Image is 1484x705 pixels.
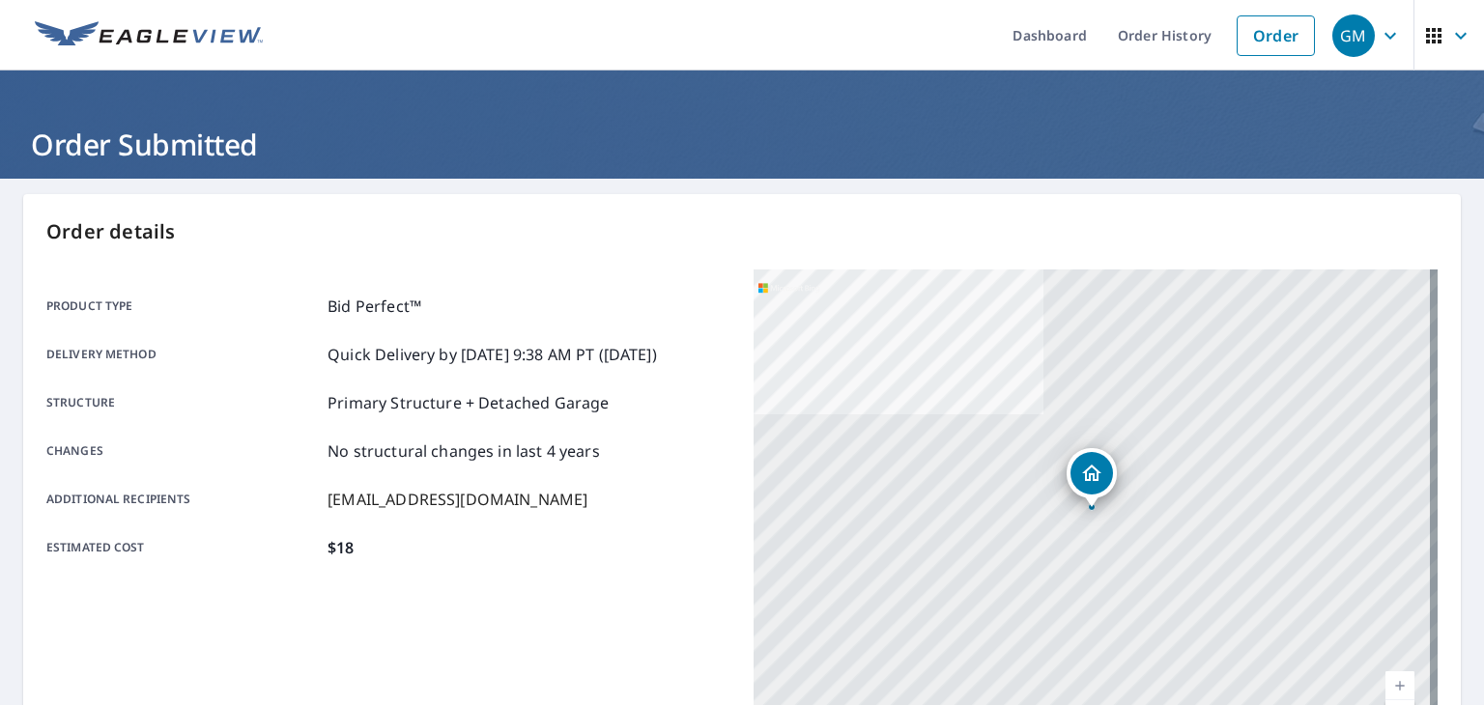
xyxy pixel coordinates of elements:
img: EV Logo [35,21,263,50]
p: Estimated cost [46,536,320,559]
h1: Order Submitted [23,125,1461,164]
p: $18 [328,536,354,559]
p: Additional recipients [46,488,320,511]
p: No structural changes in last 4 years [328,439,600,463]
p: Delivery method [46,343,320,366]
a: Order [1237,15,1315,56]
div: GM [1332,14,1375,57]
p: Product type [46,295,320,318]
p: [EMAIL_ADDRESS][DOMAIN_NAME] [328,488,587,511]
a: Current Level 17, Zoom In [1385,671,1414,700]
p: Order details [46,217,1438,246]
p: Quick Delivery by [DATE] 9:38 AM PT ([DATE]) [328,343,657,366]
div: Dropped pin, building 1, Residential property, 6 Oakland Bay Ct Little Egg Harbor Twp, NJ 08087 [1067,448,1117,508]
p: Changes [46,439,320,463]
p: Structure [46,391,320,414]
p: Primary Structure + Detached Garage [328,391,609,414]
p: Bid Perfect™ [328,295,421,318]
